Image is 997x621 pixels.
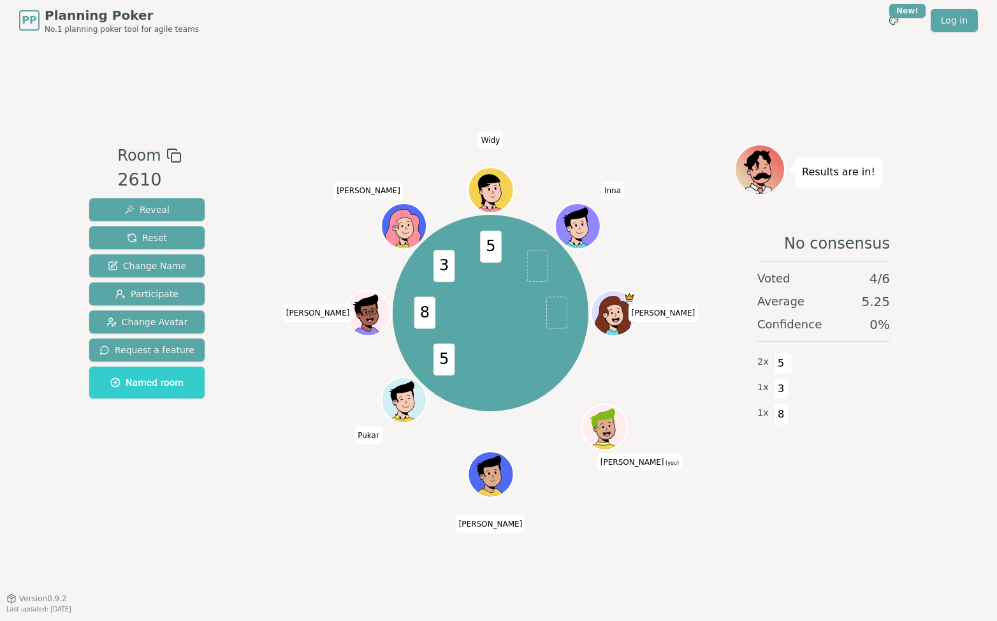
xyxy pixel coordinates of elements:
span: 8 [774,404,789,425]
span: Last updated: [DATE] [6,606,71,613]
span: 5.25 [861,293,890,310]
span: No consensus [784,233,890,254]
span: 5 [480,231,501,263]
span: Request a feature [99,344,194,356]
span: Click to change your name [601,182,624,200]
span: Click to change your name [597,453,682,471]
span: Participate [115,288,178,300]
span: Named room [110,376,184,389]
span: Room [117,144,161,167]
span: Change Avatar [106,316,188,328]
span: PP [22,13,36,28]
span: Click to change your name [478,131,504,149]
span: Confidence [757,316,822,333]
span: Click to change your name [333,182,404,200]
span: 1 x [757,406,769,420]
button: Reset [89,226,205,249]
span: No.1 planning poker tool for agile teams [45,24,199,34]
span: 8 [414,297,435,329]
span: 5 [433,344,454,376]
span: 2 x [757,355,769,369]
span: Reveal [124,203,170,216]
span: Click to change your name [354,426,382,444]
p: Results are in! [802,163,875,181]
span: Sukriti is the host [623,291,635,303]
button: Participate [89,282,205,305]
button: Reveal [89,198,205,221]
span: Voted [757,270,790,288]
span: Change Name [108,259,186,272]
span: 5 [774,353,789,374]
span: Version 0.9.2 [19,594,67,604]
span: 1 x [757,381,769,395]
div: 2610 [117,167,181,193]
span: Planning Poker [45,6,199,24]
span: Click to change your name [456,515,526,533]
span: (you) [664,460,680,466]
span: 0 % [870,316,890,333]
div: New! [889,4,926,18]
span: 3 [433,250,454,282]
span: 3 [774,378,789,400]
a: Log in [931,9,978,32]
button: Change Name [89,254,205,277]
button: Version0.9.2 [6,594,67,604]
button: New! [882,9,905,32]
span: Reset [127,231,167,244]
button: Click to change your avatar [583,405,626,448]
button: Request a feature [89,339,205,362]
span: Click to change your name [629,304,699,322]
span: Click to change your name [283,304,353,322]
button: Named room [89,367,205,398]
button: Change Avatar [89,310,205,333]
span: Average [757,293,804,310]
span: 4 / 6 [870,270,890,288]
a: PPPlanning PokerNo.1 planning poker tool for agile teams [19,6,199,34]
